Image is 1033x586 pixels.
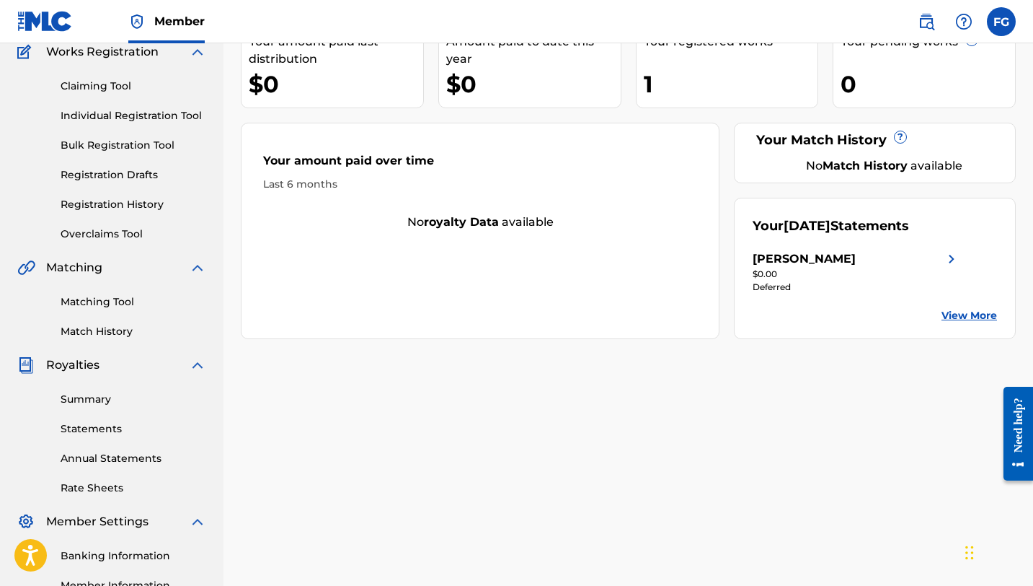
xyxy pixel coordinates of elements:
img: help [955,13,972,30]
a: Annual Statements [61,451,206,466]
a: Claiming Tool [61,79,206,94]
img: expand [189,357,206,374]
div: 0 [841,68,1015,100]
a: Overclaims Tool [61,227,206,242]
span: ? [966,34,977,45]
span: [DATE] [784,218,830,234]
div: Help [949,7,978,36]
img: right chevron icon [943,250,960,268]
span: Works Registration [46,43,159,61]
iframe: Resource Center [993,375,1033,491]
a: Registration History [61,197,206,212]
img: Works Registration [17,43,36,61]
a: Banking Information [61,548,206,564]
a: [PERSON_NAME]right chevron icon$0.00Deferred [753,250,960,294]
span: Royalties [46,357,99,374]
div: $0 [446,68,621,100]
div: Your amount paid over time [263,152,697,177]
div: Amount paid to date this year [446,33,621,68]
img: expand [189,513,206,530]
a: Individual Registration Tool [61,108,206,123]
div: Deferred [753,281,960,294]
img: Member Settings [17,513,35,530]
div: Drag [965,531,974,574]
img: Top Rightsholder [128,13,146,30]
img: MLC Logo [17,11,73,32]
div: 1 [644,68,818,100]
div: No available [771,157,997,175]
img: search [918,13,935,30]
iframe: Chat Widget [961,517,1033,586]
span: Matching [46,259,102,276]
strong: royalty data [424,215,499,229]
div: User Menu [987,7,1016,36]
a: Rate Sheets [61,481,206,496]
a: Bulk Registration Tool [61,138,206,153]
span: Member Settings [46,513,148,530]
a: Match History [61,324,206,339]
a: Public Search [912,7,941,36]
img: Matching [17,259,35,276]
a: Matching Tool [61,294,206,310]
a: Statements [61,421,206,437]
div: Your Match History [753,131,997,150]
a: Summary [61,392,206,407]
div: $0 [249,68,423,100]
img: Royalties [17,357,35,374]
div: Your amount paid last distribution [249,33,423,68]
img: expand [189,43,206,61]
strong: Match History [823,159,908,172]
a: Registration Drafts [61,167,206,183]
div: Last 6 months [263,177,697,192]
div: [PERSON_NAME] [753,250,856,268]
span: ? [895,131,906,143]
div: Your Statements [753,217,909,236]
div: $0.00 [753,268,960,281]
span: Member [154,13,205,30]
img: expand [189,259,206,276]
a: View More [941,308,997,323]
div: No available [241,214,719,231]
